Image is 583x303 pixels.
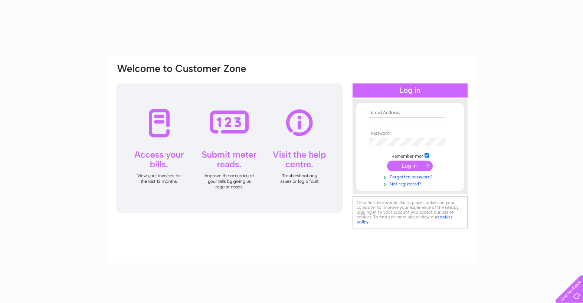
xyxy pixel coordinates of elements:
a: cookies policy [357,214,452,224]
a: Not registered? [369,180,453,187]
a: Forgotten password? [369,173,453,180]
input: Submit [387,161,433,171]
div: Clear Business would like to place cookies on your computer to improve your experience of the sit... [353,196,468,228]
th: Email Address: [367,110,453,115]
td: Remember me? [367,152,453,159]
th: Password: [367,131,453,136]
